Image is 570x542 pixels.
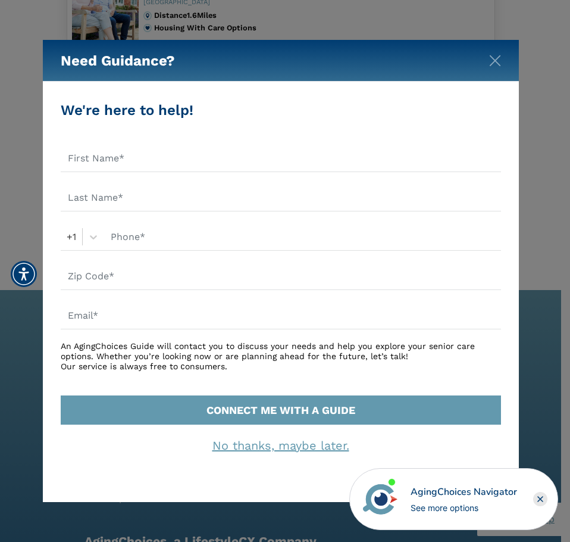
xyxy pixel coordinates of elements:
button: CONNECT ME WITH A GUIDE [61,395,501,425]
input: Last Name* [61,184,501,211]
div: Close [533,492,547,506]
a: No thanks, maybe later. [212,438,349,453]
button: Close [489,52,501,64]
div: Accessibility Menu [11,261,37,287]
div: We're here to help! [61,99,501,121]
input: Zip Code* [61,263,501,290]
div: An AgingChoices Guide will contact you to discuss your needs and help you explore your senior car... [61,341,501,371]
input: First Name* [61,145,501,172]
h5: Need Guidance? [61,40,175,82]
img: modal-close.svg [489,55,501,67]
input: Phone* [104,223,501,251]
input: Email* [61,302,501,329]
div: AgingChoices Navigator [411,485,517,499]
img: avatar [360,479,400,519]
div: See more options [411,501,517,514]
